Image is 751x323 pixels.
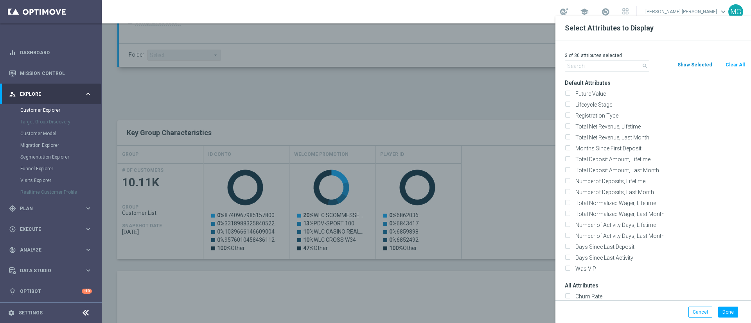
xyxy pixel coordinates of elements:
div: Migration Explorer [20,139,101,151]
div: Analyze [9,246,84,253]
span: Plan [20,206,84,211]
label: Months Since First Deposit [573,145,745,152]
button: Mission Control [9,70,92,77]
button: Done [718,307,738,318]
a: Visits Explorer [20,177,81,184]
div: Funnel Explorer [20,163,101,175]
div: Execute [9,226,84,233]
button: Data Studio keyboard_arrow_right [9,268,92,274]
label: Number of Activity Days, Lifetime [573,221,745,228]
span: Analyze [20,248,84,252]
i: lightbulb [9,288,16,295]
i: keyboard_arrow_right [84,267,92,274]
a: Optibot [20,281,82,302]
div: Realtime Customer Profile [20,186,101,198]
label: Total Net Revenue, Last Month [573,134,745,141]
label: Was VIP [573,265,745,272]
a: Mission Control [20,63,92,84]
button: Show Selected [677,61,713,69]
i: keyboard_arrow_right [84,246,92,253]
label: Numberof Deposits, Lifetime [573,178,745,185]
label: Total Normalized Wager, Lifetime [573,200,745,207]
i: track_changes [9,246,16,253]
i: keyboard_arrow_right [84,205,92,212]
a: Customer Model [20,130,81,137]
label: Total Net Revenue, Lifetime [573,123,745,130]
button: Cancel [688,307,712,318]
span: school [580,7,589,16]
i: search [642,63,648,69]
label: Total Deposit Amount, Lifetime [573,156,745,163]
a: [PERSON_NAME] [PERSON_NAME]keyboard_arrow_down [645,6,728,18]
i: settings [8,309,15,316]
a: Segmentation Explorer [20,154,81,160]
div: Mission Control [9,63,92,84]
a: Customer Explorer [20,107,81,113]
button: Clear All [725,61,746,69]
input: Search [565,61,649,71]
a: Funnel Explorer [20,166,81,172]
label: Future Value [573,90,745,97]
label: Churn Rate [573,293,745,300]
div: Explore [9,91,84,98]
a: Migration Explorer [20,142,81,148]
button: track_changes Analyze keyboard_arrow_right [9,247,92,253]
div: +10 [82,289,92,294]
label: Days Since Last Deposit [573,243,745,250]
div: MG [728,4,743,19]
div: Optibot [9,281,92,302]
a: Dashboard [20,42,92,63]
p: 3 of 30 attributes selected [565,52,745,59]
i: keyboard_arrow_right [84,225,92,233]
label: Lifecycle Stage [573,101,745,108]
label: Total Normalized Wager, Last Month [573,211,745,218]
label: Days Since Last Activity [573,254,745,261]
label: Registration Type [573,112,745,119]
span: Explore [20,92,84,96]
span: Execute [20,227,84,232]
i: equalizer [9,49,16,56]
button: equalizer Dashboard [9,50,92,56]
i: person_search [9,91,16,98]
label: Numberof Deposits, Last Month [573,189,745,196]
h2: Select Attributes to Display [565,23,742,33]
div: Customer Model [20,128,101,139]
i: keyboard_arrow_right [84,90,92,98]
label: Total Deposit Amount, Last Month [573,167,745,174]
div: Plan [9,205,84,212]
button: lightbulb Optibot +10 [9,288,92,294]
div: Customer Explorer [20,104,101,116]
div: Target Group Discovery [20,116,101,128]
a: Settings [19,311,43,315]
div: Dashboard [9,42,92,63]
h3: Default Attributes [565,79,745,86]
button: play_circle_outline Execute keyboard_arrow_right [9,226,92,232]
div: Visits Explorer [20,175,101,186]
label: Number of Activity Days, Last Month [573,232,745,239]
span: keyboard_arrow_down [719,7,728,16]
h3: All Attributes [565,282,745,289]
div: Segmentation Explorer [20,151,101,163]
button: person_search Explore keyboard_arrow_right [9,91,92,97]
i: gps_fixed [9,205,16,212]
i: play_circle_outline [9,226,16,233]
span: Data Studio [20,268,84,273]
div: Data Studio [9,267,84,274]
button: gps_fixed Plan keyboard_arrow_right [9,205,92,212]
